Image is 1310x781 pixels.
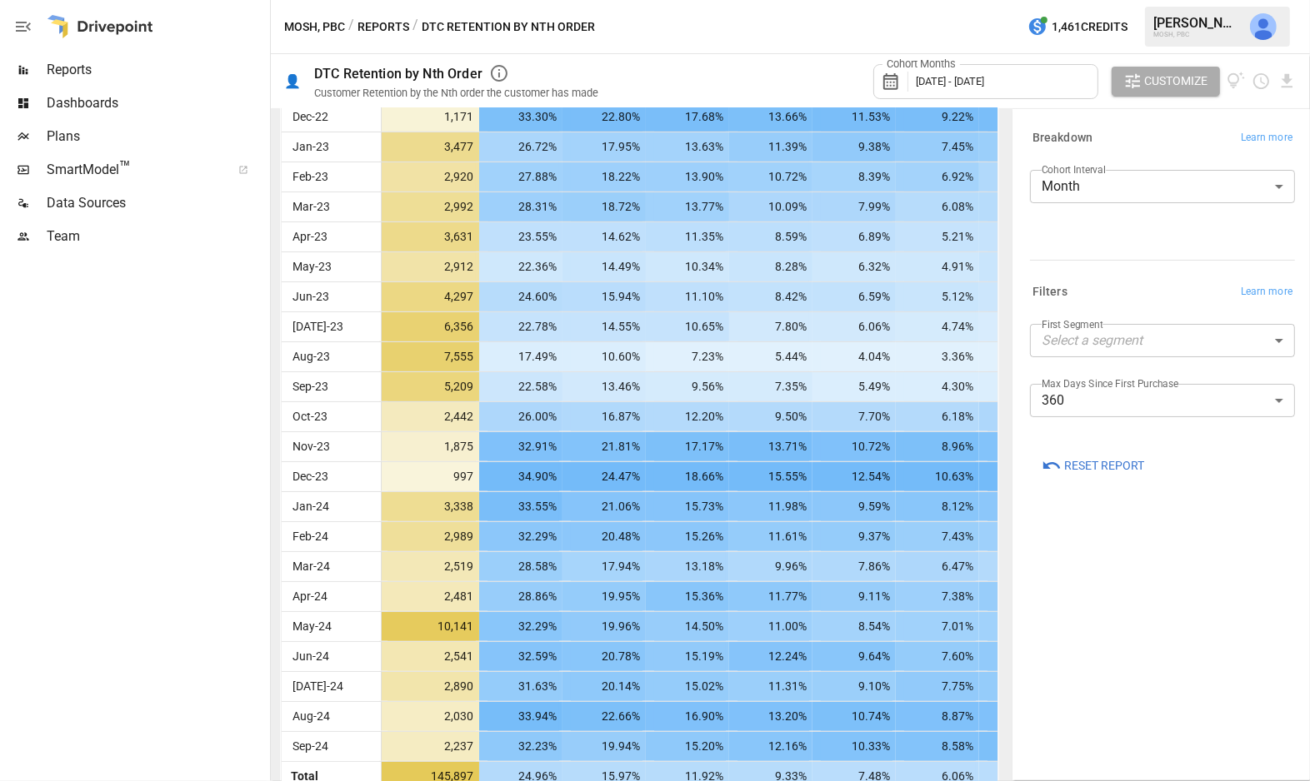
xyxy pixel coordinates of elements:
span: 20.14% [571,672,642,701]
span: 22.78% [487,312,559,341]
span: 5.24% [987,162,1059,192]
span: Dec-23 [290,462,372,491]
span: 28.86% [487,582,559,611]
span: 8.39% [821,162,892,192]
div: 360 [1030,384,1295,417]
span: May-23 [290,252,372,281]
span: 6.08% [904,192,976,221]
span: 3.49% [987,372,1059,401]
span: 22.80% [571,102,642,132]
span: 9.50% [737,402,809,431]
span: 17.94% [571,552,642,581]
div: Month [1030,170,1295,203]
h6: Filters [1032,283,1067,301]
span: 19.95% [571,582,642,611]
span: Jan-24 [290,492,372,521]
span: 6.92% [904,162,976,192]
span: 7.34% [987,102,1059,132]
span: 23.55% [487,222,559,251]
span: 2,890 [387,672,476,701]
span: 2,920 [387,162,476,192]
div: / [348,17,354,37]
span: 7.86% [821,552,892,581]
span: Aug-23 [290,342,372,371]
span: 18.22% [571,162,642,192]
span: 8.87% [904,702,976,731]
span: 9.22% [904,102,976,132]
span: 10.63% [904,462,976,491]
span: 10.72% [737,162,809,192]
span: 27.88% [487,162,559,192]
span: 4.91% [904,252,976,281]
span: 5.08% [987,552,1059,581]
span: Jun-24 [290,642,372,671]
span: 8.58% [904,732,976,761]
span: 8.28% [737,252,809,281]
span: 15.55% [737,462,809,491]
span: 10,141 [387,612,476,641]
div: DTC Retention by Nth Order [314,66,482,82]
span: 1,171 [387,102,476,132]
span: 6.47% [904,552,976,581]
span: 3,338 [387,492,476,521]
span: 2.49% [987,342,1059,371]
span: 34.90% [487,462,559,491]
div: / [412,17,418,37]
span: 11.31% [737,672,809,701]
span: 17.68% [654,102,726,132]
span: ™ [119,157,131,178]
span: 13.66% [737,102,809,132]
span: 24.47% [571,462,642,491]
span: 28.31% [487,192,559,221]
button: Reports [357,17,409,37]
span: 15.94% [571,282,642,311]
span: 11.61% [737,522,809,551]
span: 15.36% [654,582,726,611]
span: [DATE] - [DATE] [916,75,984,87]
span: Oct-23 [290,402,372,431]
span: 10.34% [654,252,726,281]
span: 9.96% [737,552,809,581]
span: Dec-22 [290,102,372,132]
span: 2,519 [387,552,476,581]
span: 5.21% [904,222,976,251]
span: Dashboards [47,93,267,113]
span: 2,992 [387,192,476,221]
span: 6.18% [904,402,976,431]
span: 7.70% [821,402,892,431]
span: 24.60% [487,282,559,311]
span: 4.30% [904,372,976,401]
label: Max Days Since First Purchase [1042,376,1178,390]
span: Reports [47,60,267,80]
span: 12.54% [821,462,892,491]
span: 4.16% [987,222,1059,251]
span: 4.74% [904,312,976,341]
span: 32.23% [487,732,559,761]
span: 7.33% [987,732,1059,761]
span: 10.09% [737,192,809,221]
span: 15.19% [654,642,726,671]
span: 10.33% [821,732,892,761]
span: 7.60% [904,642,976,671]
span: 7.01% [904,612,976,641]
span: 7.23% [654,342,726,371]
span: [DATE]-23 [290,312,372,341]
span: Plans [47,127,267,147]
div: MOSH, PBC [1153,31,1240,38]
span: [DATE]-24 [290,672,372,701]
span: 7.75% [904,672,976,701]
span: 7.20% [987,432,1059,461]
span: Feb-23 [290,162,372,192]
span: 6.06% [821,312,892,341]
span: 6.89% [821,222,892,251]
span: 2,237 [387,732,476,761]
img: Jeff Gamsey [1250,13,1277,40]
span: Mar-23 [290,192,372,221]
span: 22.36% [487,252,559,281]
span: 2,481 [387,582,476,611]
span: 11.39% [737,132,809,162]
span: Sep-23 [290,372,372,401]
span: 16.87% [571,402,642,431]
span: 3.98% [987,282,1059,311]
span: Nov-23 [290,432,372,461]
